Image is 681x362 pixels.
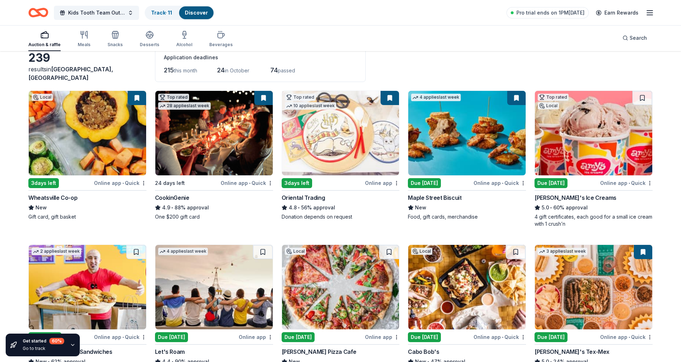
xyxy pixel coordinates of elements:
[78,28,90,51] button: Meals
[365,179,399,187] div: Online app
[535,203,653,212] div: 60% approval
[535,193,616,202] div: [PERSON_NAME]'s Ice Creams
[155,179,185,187] div: 24 days left
[516,9,585,17] span: Pro trial ends on 1PM[DATE]
[28,66,113,81] span: in
[282,245,399,329] img: Image for Mangieri’s Pizza Cafe
[23,338,64,344] div: Get started
[365,333,399,341] div: Online app
[270,66,278,74] span: 74
[162,203,170,212] span: 4.9
[28,42,61,48] div: Auction & raffle
[408,178,441,188] div: Due [DATE]
[535,91,652,175] img: Image for Amy's Ice Creams
[285,102,336,110] div: 10 applies last week
[408,332,441,342] div: Due [DATE]
[107,42,123,48] div: Snacks
[122,334,124,340] span: •
[78,42,90,48] div: Meals
[145,6,214,20] button: Track· 11Discover
[538,102,559,109] div: Local
[164,66,174,74] span: 215
[94,179,146,187] div: Online app Quick
[282,332,315,342] div: Due [DATE]
[282,178,312,188] div: 3 days left
[282,91,399,175] img: Image for Oriental Trading
[122,180,124,186] span: •
[278,67,295,73] span: passed
[217,66,225,74] span: 24
[411,248,432,255] div: Local
[282,213,400,220] div: Donation depends on request
[164,53,357,62] div: Application deadlines
[28,178,59,188] div: 3 days left
[502,334,503,340] span: •
[474,333,526,341] div: Online app Quick
[411,94,461,101] div: 4 applies last week
[28,4,48,21] a: Home
[629,180,630,186] span: •
[28,213,146,220] div: Gift card, gift basket
[502,180,503,186] span: •
[617,31,653,45] button: Search
[28,66,113,81] span: [GEOGRAPHIC_DATA], [GEOGRAPHIC_DATA]
[29,245,146,329] img: Image for Ike's Sandwiches
[28,65,146,82] div: results
[506,7,589,18] a: Pro trial ends on 1PM[DATE]
[600,179,653,187] div: Online app Quick
[535,245,652,329] img: Image for Chuy's Tex-Mex
[408,91,526,175] img: Image for Maple Street Biscuit
[158,94,189,101] div: Top rated
[535,90,653,227] a: Image for Amy's Ice CreamsTop ratedLocalDue [DATE]Online app•Quick[PERSON_NAME]'s Ice Creams5.0•6...
[155,213,273,220] div: One $200 gift card
[285,248,306,255] div: Local
[550,205,552,210] span: •
[592,6,643,19] a: Earn Rewards
[68,9,125,17] span: Kids Tooth Team Outreach Gala
[408,245,526,329] img: Image for Cabo Bob's
[140,28,159,51] button: Desserts
[23,346,64,351] div: Go to track
[49,338,64,344] div: 60 %
[221,179,273,187] div: Online app Quick
[185,10,208,16] a: Discover
[158,102,211,110] div: 28 applies last week
[29,91,146,175] img: Image for Wheatsville Co-op
[249,180,250,186] span: •
[155,90,273,220] a: Image for CookinGenieTop rated28 applieslast week24 days leftOnline app•QuickCookinGenie4.9•88% a...
[408,213,526,220] div: Food, gift cards, merchandise
[32,94,53,101] div: Local
[600,333,653,341] div: Online app Quick
[28,193,77,202] div: Wheatsville Co-op
[285,94,316,101] div: Top rated
[155,347,185,356] div: Let's Roam
[54,6,139,20] button: Kids Tooth Team Outreach Gala
[282,203,400,212] div: 56% approval
[107,28,123,51] button: Snacks
[28,28,61,51] button: Auction & raffle
[35,203,47,212] span: New
[209,42,233,48] div: Beverages
[174,67,197,73] span: this month
[629,334,630,340] span: •
[538,94,569,101] div: Top rated
[289,203,297,212] span: 4.8
[535,347,609,356] div: [PERSON_NAME]'s Tex-Mex
[538,248,587,255] div: 3 applies last week
[155,91,273,175] img: Image for CookinGenie
[140,42,159,48] div: Desserts
[282,347,356,356] div: [PERSON_NAME] Pizza Cafe
[298,205,300,210] span: •
[209,28,233,51] button: Beverages
[151,10,172,16] a: Track· 11
[171,205,173,210] span: •
[176,28,192,51] button: Alcohol
[155,332,188,342] div: Due [DATE]
[28,51,146,65] div: 239
[408,90,526,220] a: Image for Maple Street Biscuit4 applieslast weekDue [DATE]Online app•QuickMaple Street BiscuitNew...
[542,203,549,212] span: 5.0
[282,90,400,220] a: Image for Oriental TradingTop rated10 applieslast week3days leftOnline appOriental Trading4.8•56%...
[535,178,567,188] div: Due [DATE]
[225,67,249,73] span: in October
[282,193,325,202] div: Oriental Trading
